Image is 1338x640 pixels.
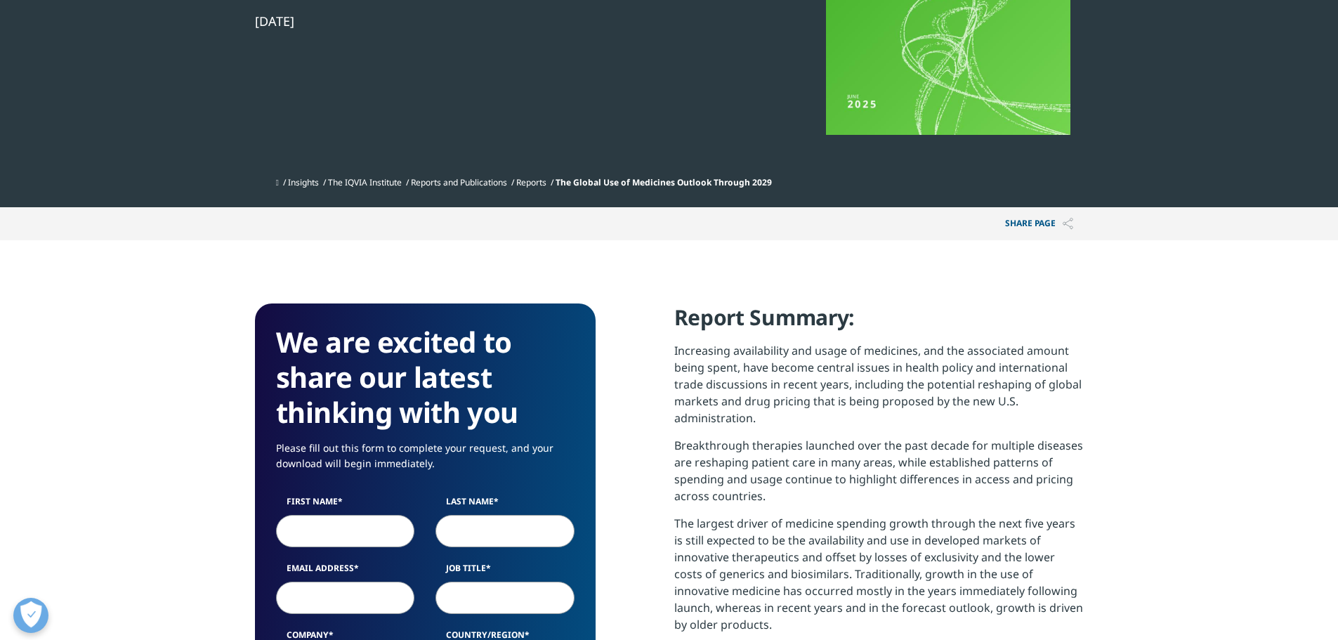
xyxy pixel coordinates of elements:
button: Share PAGEShare PAGE [995,207,1084,240]
p: Please fill out this form to complete your request, and your download will begin immediately. [276,440,575,482]
img: Share PAGE [1063,218,1073,230]
label: Last Name [435,495,575,515]
div: [DATE] [255,13,737,30]
a: Reports and Publications [411,176,507,188]
button: Open Preferences [13,598,48,633]
label: First Name [276,495,415,515]
p: Increasing availability and usage of medicines, and the associated amount being spent, have becom... [674,342,1084,437]
label: Job Title [435,562,575,582]
h4: Report Summary: [674,303,1084,342]
p: Share PAGE [995,207,1084,240]
a: Insights [288,176,319,188]
h3: We are excited to share our latest thinking with you [276,325,575,430]
a: The IQVIA Institute [328,176,402,188]
label: Email Address [276,562,415,582]
p: Breakthrough therapies launched over the past decade for multiple diseases are reshaping patient ... [674,437,1084,515]
span: The Global Use of Medicines Outlook Through 2029 [556,176,772,188]
a: Reports [516,176,546,188]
